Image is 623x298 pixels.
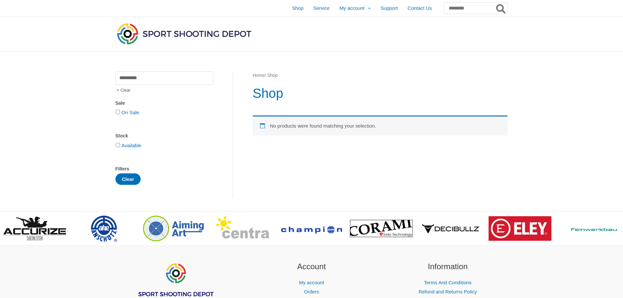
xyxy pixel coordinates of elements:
button: Search [495,3,508,14]
div: Stock [115,131,213,141]
div: No products were found matching your selection. [253,115,508,135]
input: Available [116,143,120,147]
div: Sale [115,98,213,108]
h2: Account [251,261,372,273]
a: Home [253,73,265,78]
div: Filters [115,164,213,174]
img: Sport Shooting Depot [115,22,253,46]
nav: Breadcrumb [253,71,508,80]
img: brand logo [489,216,551,241]
button: Clear [115,173,141,185]
a: Orders [304,289,319,294]
a: My account [299,280,324,285]
a: Terms And Conditions [424,280,472,285]
h1: Shop [253,84,508,102]
a: Refund and Returns Policy [419,289,477,294]
a: Available [122,143,142,148]
a: On Sale [122,110,139,115]
h2: Information [388,261,508,273]
span: Clear [115,85,131,96]
input: On Sale [116,110,120,114]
